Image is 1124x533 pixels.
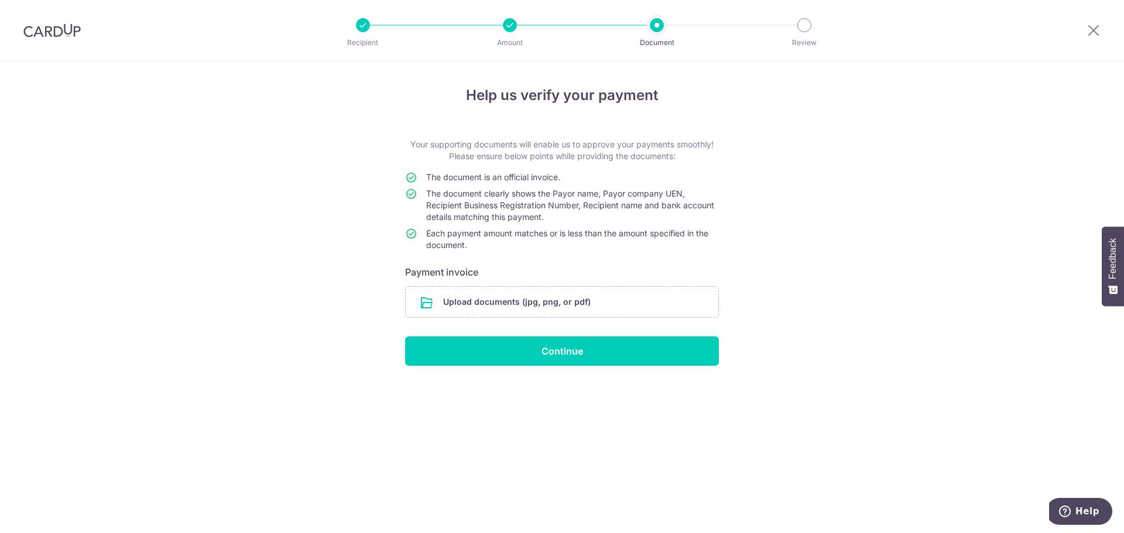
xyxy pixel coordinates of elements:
div: Upload documents (jpg, png, or pdf) [405,286,719,318]
span: The document is an official invoice. [426,172,560,182]
p: Document [614,37,700,49]
p: Your supporting documents will enable us to approve your payments smoothly! Please ensure below p... [405,139,719,162]
span: Each payment amount matches or is less than the amount specified in the document. [426,228,708,250]
span: Feedback [1108,238,1118,279]
input: Continue [405,336,719,366]
p: Recipient [320,37,406,49]
iframe: Opens a widget where you can find more information [1049,498,1112,527]
h6: Payment invoice [405,265,719,279]
img: CardUp [23,23,81,37]
button: Feedback - Show survey [1102,226,1124,306]
span: The document clearly shows the Payor name, Payor company UEN, Recipient Business Registration Num... [426,188,714,222]
p: Amount [467,37,553,49]
h4: Help us verify your payment [405,85,719,106]
p: Review [761,37,848,49]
